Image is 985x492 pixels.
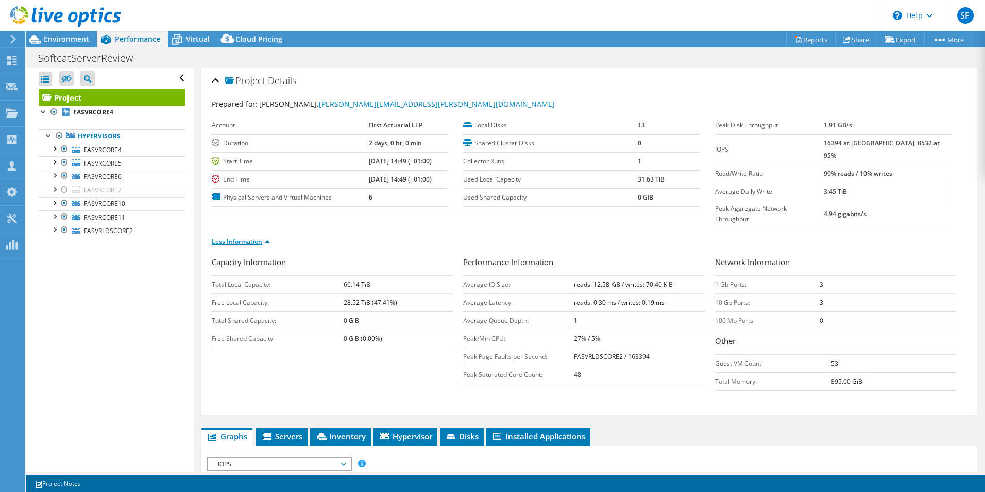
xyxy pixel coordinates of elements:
b: reads: 0.30 ms / writes: 0.19 ms [574,298,665,307]
td: Free Local Capacity: [212,293,344,311]
span: Graphs [207,431,247,441]
span: Details [268,74,296,87]
b: 3.45 TiB [824,187,847,196]
h1: SoftcatServerReview [33,53,149,64]
span: Environment [44,34,89,44]
td: Total Shared Capacity: [212,311,344,330]
b: [DATE] 14:49 (+01:00) [369,175,432,184]
b: 27% / 5% [574,334,600,343]
b: 6 [369,193,372,202]
label: Account [212,120,369,130]
span: Servers [261,431,302,441]
b: 90% reads / 10% writes [824,169,892,178]
svg: \n [893,11,902,20]
span: FASVRCORE4 [84,145,122,154]
label: End Time [212,174,369,185]
span: [PERSON_NAME], [259,99,555,109]
td: Peak/Min CPU: [463,330,574,348]
a: Project Notes [28,477,88,490]
label: Collector Runs [463,156,638,167]
span: SF [957,7,974,24]
label: Physical Servers and Virtual Machines [212,192,369,203]
a: FASVRCORE11 [39,210,185,224]
td: 100 Mb Ports: [715,311,820,330]
label: Used Shared Capacity [463,192,638,203]
h3: Other [715,335,956,349]
span: FASVRCORE7 [84,186,122,194]
b: 16394 at [GEOGRAPHIC_DATA], 8532 at 95% [824,139,940,160]
span: FASVRCORE11 [84,213,125,222]
b: [DATE] 14:49 (+01:00) [369,157,432,166]
label: Peak Aggregate Network Throughput [715,204,824,224]
label: IOPS [715,144,824,155]
b: 2 days, 0 hr, 0 min [369,139,422,147]
label: Used Local Capacity [463,174,638,185]
a: FASVRCORE5 [39,156,185,170]
span: Project [225,76,265,86]
b: 0 [820,316,823,325]
label: Start Time [212,156,369,167]
b: 0 GiB [344,316,359,325]
label: Read/Write Ratio [715,169,824,179]
span: FASVRCORE5 [84,159,122,168]
label: Prepared for: [212,99,258,109]
a: FASVRCORE4 [39,106,185,119]
label: Average Daily Write [715,187,824,197]
td: Total Memory: [715,372,831,390]
a: FASVRCORE4 [39,143,185,156]
b: 1 [638,157,641,166]
span: Inventory [315,431,366,441]
b: 3 [820,298,823,307]
a: FASVRCORE10 [39,197,185,210]
td: Average IO Size: [463,275,574,293]
a: FASVRLDSCORE2 [39,224,185,237]
a: Share [835,31,877,47]
a: More [924,31,972,47]
b: 53 [831,359,838,368]
a: FASVRCORE7 [39,184,185,197]
td: Average Queue Depth: [463,311,574,330]
b: 60.14 TiB [344,280,370,289]
td: 10 Gb Ports: [715,293,820,311]
td: Peak Saturated Core Count: [463,366,574,384]
label: Peak Disk Throughput [715,120,824,130]
b: reads: 12.58 KiB / writes: 70.40 KiB [574,280,673,289]
span: Hypervisor [379,431,432,441]
b: 48 [574,370,581,379]
span: Virtual [186,34,210,44]
span: Disks [445,431,479,441]
label: Local Disks [463,120,638,130]
h3: Capacity Information [212,256,453,270]
td: Total Local Capacity: [212,275,344,293]
a: Hypervisors [39,129,185,143]
span: FASVRCORE10 [84,199,125,208]
b: First Actuarial LLP [369,121,422,129]
td: 1 Gb Ports: [715,275,820,293]
b: 13 [638,121,645,129]
a: Project [39,89,185,106]
td: Peak Page Faults per Second: [463,348,574,366]
b: 28.52 TiB (47.41%) [344,298,397,307]
h3: Network Information [715,256,956,270]
b: 1.91 GB/s [824,121,852,129]
a: FASVRCORE6 [39,170,185,183]
h3: Performance Information [463,256,704,270]
b: 895.00 GiB [831,377,862,386]
b: 0 GiB (0.00%) [344,334,382,343]
span: IOPS [213,458,345,470]
b: 0 [638,139,641,147]
label: Duration [212,138,369,149]
a: Export [877,31,925,47]
b: 1 [574,316,578,325]
label: Shared Cluster Disks [463,138,638,149]
b: 31.63 TiB [638,175,665,184]
span: FASVRLDSCORE2 [84,226,133,235]
b: 4.94 gigabits/s [824,209,867,218]
b: 3 [820,280,823,289]
td: Guest VM Count: [715,354,831,372]
td: Average Latency: [463,293,574,311]
td: Free Shared Capacity: [212,330,344,348]
span: Performance [115,34,160,44]
a: Less Information [212,237,270,246]
b: FASVRCORE4 [73,108,113,117]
